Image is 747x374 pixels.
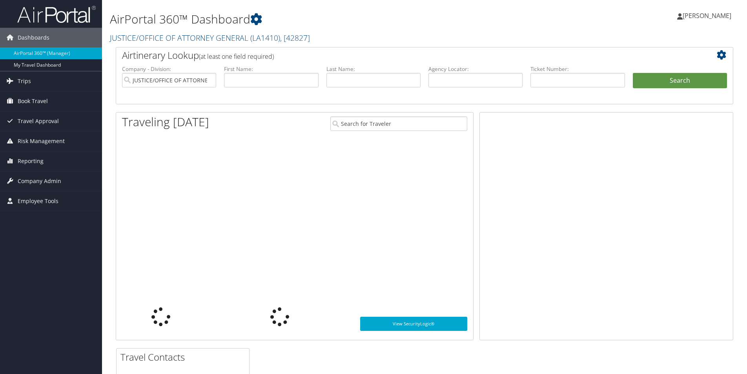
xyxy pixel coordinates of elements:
[17,5,96,24] img: airportal-logo.png
[18,28,49,47] span: Dashboards
[18,91,48,111] span: Book Travel
[224,65,318,73] label: First Name:
[18,151,44,171] span: Reporting
[428,65,523,73] label: Agency Locator:
[110,11,529,27] h1: AirPortal 360™ Dashboard
[280,33,310,43] span: , [ 42827 ]
[18,71,31,91] span: Trips
[122,114,209,130] h1: Traveling [DATE]
[360,317,467,331] a: View SecurityLogic®
[326,65,421,73] label: Last Name:
[110,33,310,43] a: JUSTICE/OFFICE OF ATTORNEY GENERAL
[250,33,280,43] span: ( LA1410 )
[633,73,727,89] button: Search
[122,65,216,73] label: Company - Division:
[677,4,739,27] a: [PERSON_NAME]
[199,52,274,61] span: (at least one field required)
[122,49,676,62] h2: Airtinerary Lookup
[120,350,249,364] h2: Travel Contacts
[18,171,61,191] span: Company Admin
[683,11,731,20] span: [PERSON_NAME]
[330,116,467,131] input: Search for Traveler
[530,65,625,73] label: Ticket Number:
[18,131,65,151] span: Risk Management
[18,111,59,131] span: Travel Approval
[18,191,58,211] span: Employee Tools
